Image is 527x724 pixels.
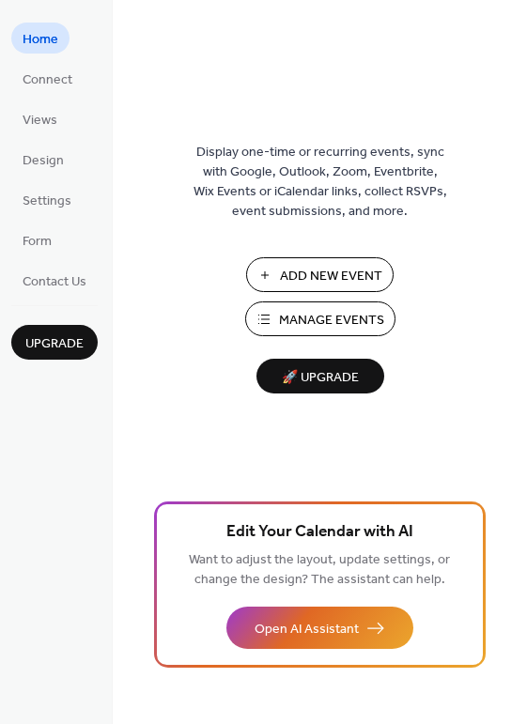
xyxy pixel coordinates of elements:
a: Design [11,144,75,175]
span: Edit Your Calendar with AI [226,519,413,546]
button: Add New Event [246,257,394,292]
button: Manage Events [245,301,395,336]
span: Manage Events [279,311,384,331]
a: Settings [11,184,83,215]
button: Open AI Assistant [226,607,413,649]
a: Home [11,23,70,54]
a: Views [11,103,69,134]
button: Upgrade [11,325,98,360]
span: Connect [23,70,72,90]
span: Form [23,232,52,252]
a: Form [11,224,63,255]
button: 🚀 Upgrade [256,359,384,393]
span: 🚀 Upgrade [268,365,373,391]
a: Contact Us [11,265,98,296]
span: Want to adjust the layout, update settings, or change the design? The assistant can help. [189,547,450,593]
span: Contact Us [23,272,86,292]
span: Design [23,151,64,171]
span: Upgrade [25,334,84,354]
span: Home [23,30,58,50]
span: Display one-time or recurring events, sync with Google, Outlook, Zoom, Eventbrite, Wix Events or ... [194,143,447,222]
span: Add New Event [280,267,382,286]
span: Open AI Assistant [255,620,359,639]
a: Connect [11,63,84,94]
span: Settings [23,192,71,211]
span: Views [23,111,57,131]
